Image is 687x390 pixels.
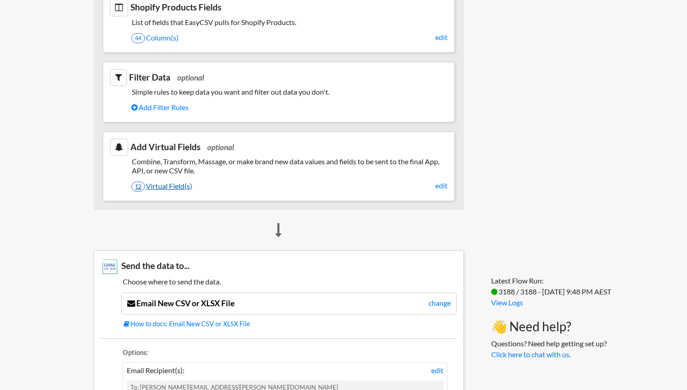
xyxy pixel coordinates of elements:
a: 12Virtual Field(s) [131,178,448,194]
h3: 👋 Need help? [491,319,611,334]
img: Email New CSV or XLSX File [101,258,119,276]
span: 44 [131,33,145,43]
h5: Simple rules to keep data you want and filter out data you don't. [110,87,448,96]
a: edit [435,180,448,191]
span: 12 [131,182,145,192]
h3: Send the data to... [101,258,457,276]
a: edit [435,32,448,43]
h3: Add Virtual Fields [110,139,448,156]
a: edit [431,365,443,376]
a: View Logs [491,298,523,307]
li: Options: [123,348,448,360]
h3: Filter Data [110,69,448,86]
a: How to docs: Email New CSV or XLSX File [124,319,457,329]
p: Questions? Need help getting set up? [491,338,611,360]
a: Add Filter Rules [131,100,448,115]
span: optional [207,142,234,152]
a: Email New CSV or XLSX File [127,299,234,308]
h5: List of fields that EasyCSV pulls for Shopify Products. [110,18,448,26]
a: change [428,298,451,309]
h5: Choose where to send the data. [101,277,457,286]
iframe: Drift Widget Chat Controller [642,344,676,379]
span: Latest Flow Run: 3188 / 3188 - [DATE] 9:48 PM AEST [491,276,611,296]
a: Click here to chat with us. [491,350,571,359]
span: optional [177,73,204,82]
h5: Combine, Transform, Massage, or make brand new data values and fields to be sent to the final App... [110,157,448,174]
a: 44Column(s) [131,30,448,46]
